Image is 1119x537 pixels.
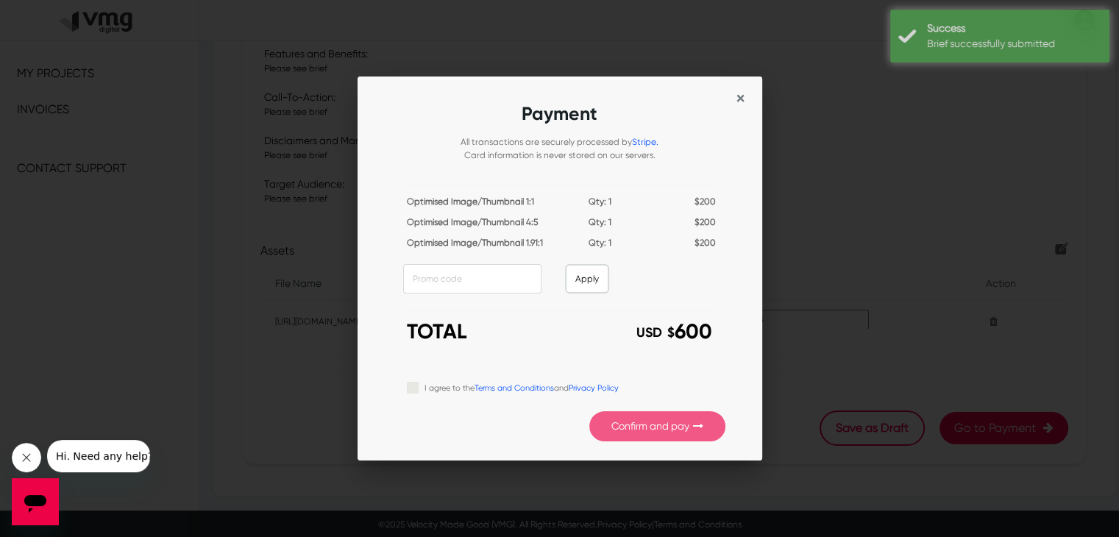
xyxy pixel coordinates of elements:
div: All transactions are securely processed by Card information is never stored on our servers. [403,135,716,177]
div: 200 [639,195,716,216]
button: Close [736,90,745,107]
iframe: Message from company [47,440,150,472]
span: USD [636,324,662,341]
button: Confirm and pay [589,411,725,441]
div: Qty: 1 [561,195,639,216]
span: $ [695,217,700,227]
span: $ [695,196,700,207]
span: Hi. Need any help? [9,10,106,22]
iframe: Close message [12,443,41,472]
label: I agree to the and [424,379,619,395]
span: $ [667,324,675,341]
div: Optimised Image/Thumbnail 1:1 [407,195,561,216]
a: Stripe. [632,137,658,147]
div: Qty: 1 [561,236,639,257]
h2: Payment [403,100,716,135]
input: Promo code [403,264,541,294]
iframe: Button to launch messaging window [12,478,59,525]
div: 200 [639,216,716,236]
h3: TOTAL [407,319,549,344]
div: Success [927,21,1090,36]
div: Qty: 1 [561,216,639,236]
button: Apply [565,264,609,294]
span: × [736,88,745,109]
div: Optimised Image/Thumbnail 1.91:1 [407,236,561,257]
div: 200 [639,236,716,257]
h3: 600 [571,319,713,344]
a: Privacy Policy [569,383,619,393]
a: Terms and Conditions [475,383,554,393]
div: Brief successfully submitted [927,36,1090,51]
div: Optimised Image/Thumbnail 4:5 [407,216,561,236]
span: $ [695,238,700,248]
